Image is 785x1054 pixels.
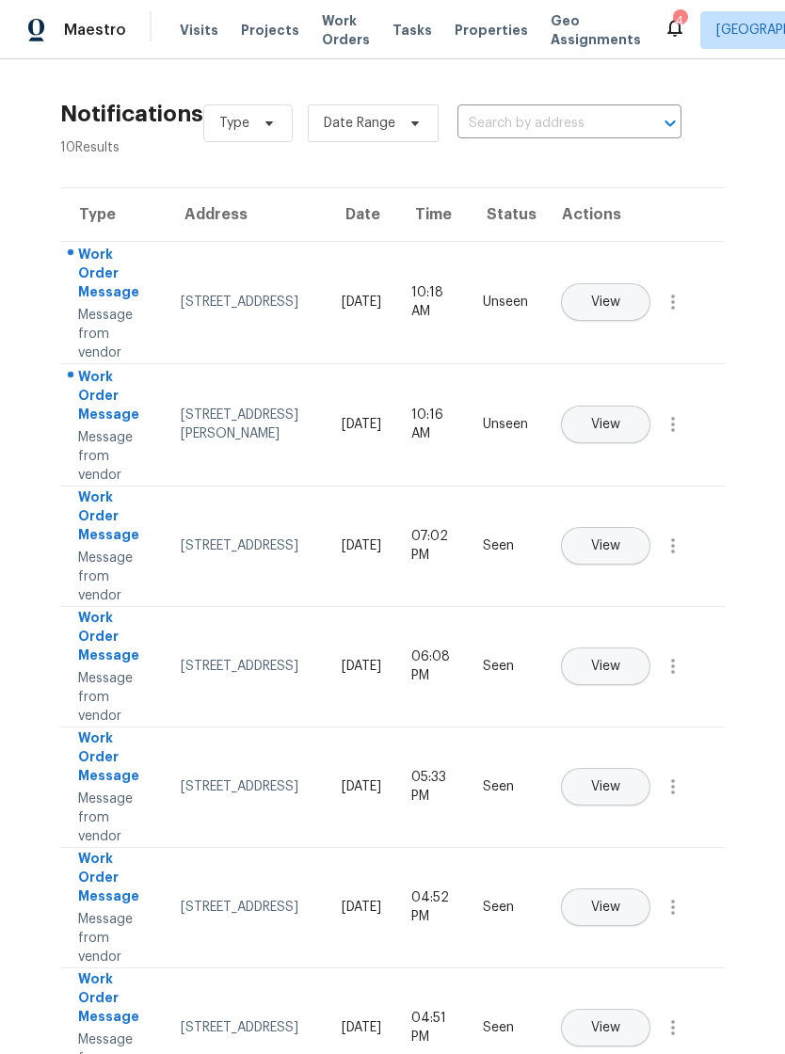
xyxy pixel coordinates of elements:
span: View [591,660,620,674]
div: Message from vendor [78,428,151,485]
span: View [591,901,620,915]
div: Seen [483,777,528,796]
div: [STREET_ADDRESS] [181,536,312,555]
div: [STREET_ADDRESS] [181,293,312,311]
div: [STREET_ADDRESS] [181,657,312,676]
button: View [561,283,650,321]
div: [STREET_ADDRESS] [181,898,312,917]
div: Seen [483,536,528,555]
div: Work Order Message [78,245,151,306]
div: 05:33 PM [411,768,453,806]
span: Date Range [324,114,395,133]
span: Tasks [392,24,432,37]
div: [DATE] [342,1018,381,1037]
div: [STREET_ADDRESS] [181,777,312,796]
div: 04:51 PM [411,1009,453,1046]
div: Seen [483,657,528,676]
div: Message from vendor [78,910,151,966]
th: Time [396,188,468,241]
div: [DATE] [342,536,381,555]
div: Unseen [483,293,528,311]
div: Message from vendor [78,669,151,726]
div: 10:18 AM [411,283,453,321]
div: 07:02 PM [411,527,453,565]
span: Projects [241,21,299,40]
div: Message from vendor [78,790,151,846]
div: [DATE] [342,415,381,434]
button: View [561,647,650,685]
span: Properties [455,21,528,40]
div: Work Order Message [78,849,151,910]
div: [STREET_ADDRESS][PERSON_NAME] [181,406,312,443]
div: Work Order Message [78,608,151,669]
span: View [591,539,620,553]
th: Address [166,188,327,241]
span: Geo Assignments [551,11,641,49]
button: View [561,527,650,565]
div: 10:16 AM [411,406,453,443]
div: [DATE] [342,777,381,796]
span: View [591,418,620,432]
div: Seen [483,1018,528,1037]
button: Open [657,110,683,136]
th: Status [468,188,543,241]
div: Work Order Message [78,367,151,428]
span: Type [219,114,249,133]
div: Message from vendor [78,549,151,605]
div: Message from vendor [78,306,151,362]
span: Work Orders [322,11,370,49]
th: Type [60,188,166,241]
div: [DATE] [342,657,381,676]
div: [DATE] [342,898,381,917]
span: Visits [180,21,218,40]
button: View [561,1009,650,1046]
button: View [561,888,650,926]
div: 04:52 PM [411,888,453,926]
input: Search by address [457,109,629,138]
div: 06:08 PM [411,647,453,685]
span: View [591,1021,620,1035]
th: Date [327,188,396,241]
div: Work Order Message [78,969,151,1030]
span: View [591,780,620,794]
button: View [561,768,650,806]
div: [DATE] [342,293,381,311]
div: Work Order Message [78,487,151,549]
span: Maestro [64,21,126,40]
div: 10 Results [60,138,203,157]
div: Seen [483,898,528,917]
div: Work Order Message [78,728,151,790]
div: [STREET_ADDRESS] [181,1018,312,1037]
h2: Notifications [60,104,203,123]
span: View [591,295,620,310]
div: 4 [673,11,686,30]
th: Actions [543,188,725,241]
button: View [561,406,650,443]
div: Unseen [483,415,528,434]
